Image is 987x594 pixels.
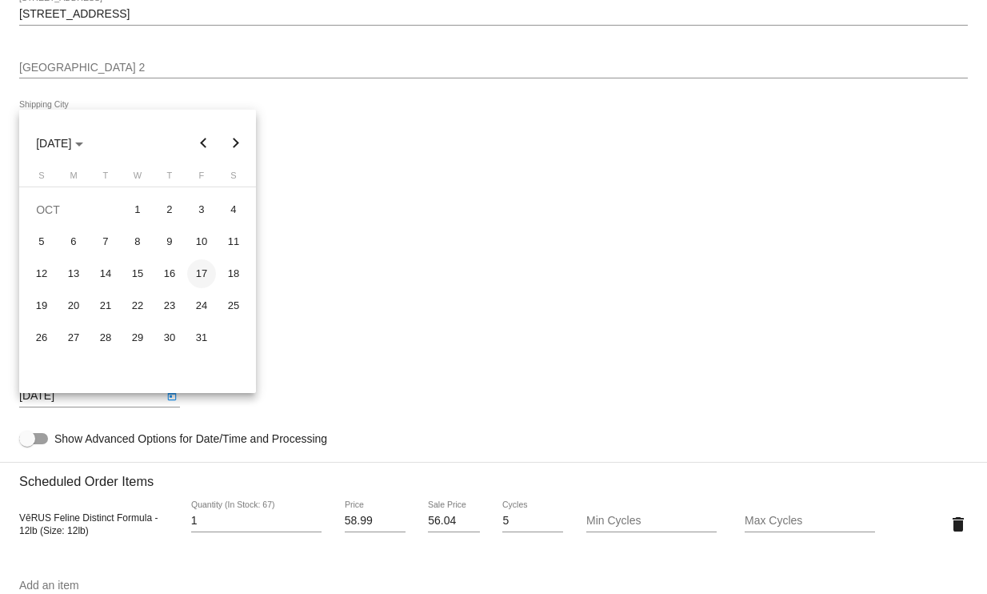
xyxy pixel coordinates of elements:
[219,195,248,224] div: 4
[219,259,248,288] div: 18
[218,171,250,187] th: Saturday
[27,259,56,288] div: 12
[155,259,184,288] div: 16
[26,290,58,322] td: October 19, 2025
[188,127,220,159] button: Previous month
[186,226,218,258] td: October 10, 2025
[26,171,58,187] th: Sunday
[155,323,184,352] div: 30
[123,195,152,224] div: 1
[219,227,248,256] div: 11
[154,258,186,290] td: October 16, 2025
[122,322,154,354] td: October 29, 2025
[58,290,90,322] td: October 20, 2025
[154,171,186,187] th: Thursday
[155,291,184,320] div: 23
[90,258,122,290] td: October 14, 2025
[187,227,216,256] div: 10
[59,227,88,256] div: 6
[90,226,122,258] td: October 7, 2025
[154,322,186,354] td: October 30, 2025
[58,322,90,354] td: October 27, 2025
[91,259,120,288] div: 14
[218,194,250,226] td: October 4, 2025
[187,323,216,352] div: 31
[26,226,58,258] td: October 5, 2025
[90,322,122,354] td: October 28, 2025
[90,290,122,322] td: October 21, 2025
[91,291,120,320] div: 21
[186,290,218,322] td: October 24, 2025
[26,194,122,226] td: OCT
[91,323,120,352] div: 28
[186,322,218,354] td: October 31, 2025
[122,171,154,187] th: Wednesday
[218,226,250,258] td: October 11, 2025
[187,291,216,320] div: 24
[154,194,186,226] td: October 2, 2025
[220,127,252,159] button: Next month
[91,227,120,256] div: 7
[59,323,88,352] div: 27
[123,259,152,288] div: 15
[58,258,90,290] td: October 13, 2025
[122,194,154,226] td: October 1, 2025
[187,259,216,288] div: 17
[218,258,250,290] td: October 18, 2025
[123,323,152,352] div: 29
[155,195,184,224] div: 2
[58,171,90,187] th: Monday
[26,322,58,354] td: October 26, 2025
[122,226,154,258] td: October 8, 2025
[27,323,56,352] div: 26
[122,290,154,322] td: October 22, 2025
[59,291,88,320] div: 20
[187,195,216,224] div: 3
[27,227,56,256] div: 5
[186,171,218,187] th: Friday
[154,226,186,258] td: October 9, 2025
[122,258,154,290] td: October 15, 2025
[59,259,88,288] div: 13
[58,226,90,258] td: October 6, 2025
[186,258,218,290] td: October 17, 2025
[155,227,184,256] div: 9
[27,291,56,320] div: 19
[90,171,122,187] th: Tuesday
[218,290,250,322] td: October 25, 2025
[186,194,218,226] td: October 3, 2025
[123,227,152,256] div: 8
[219,291,248,320] div: 25
[26,258,58,290] td: October 12, 2025
[123,291,152,320] div: 22
[154,290,186,322] td: October 23, 2025
[36,137,83,150] span: [DATE]
[23,127,96,159] button: Choose month and year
